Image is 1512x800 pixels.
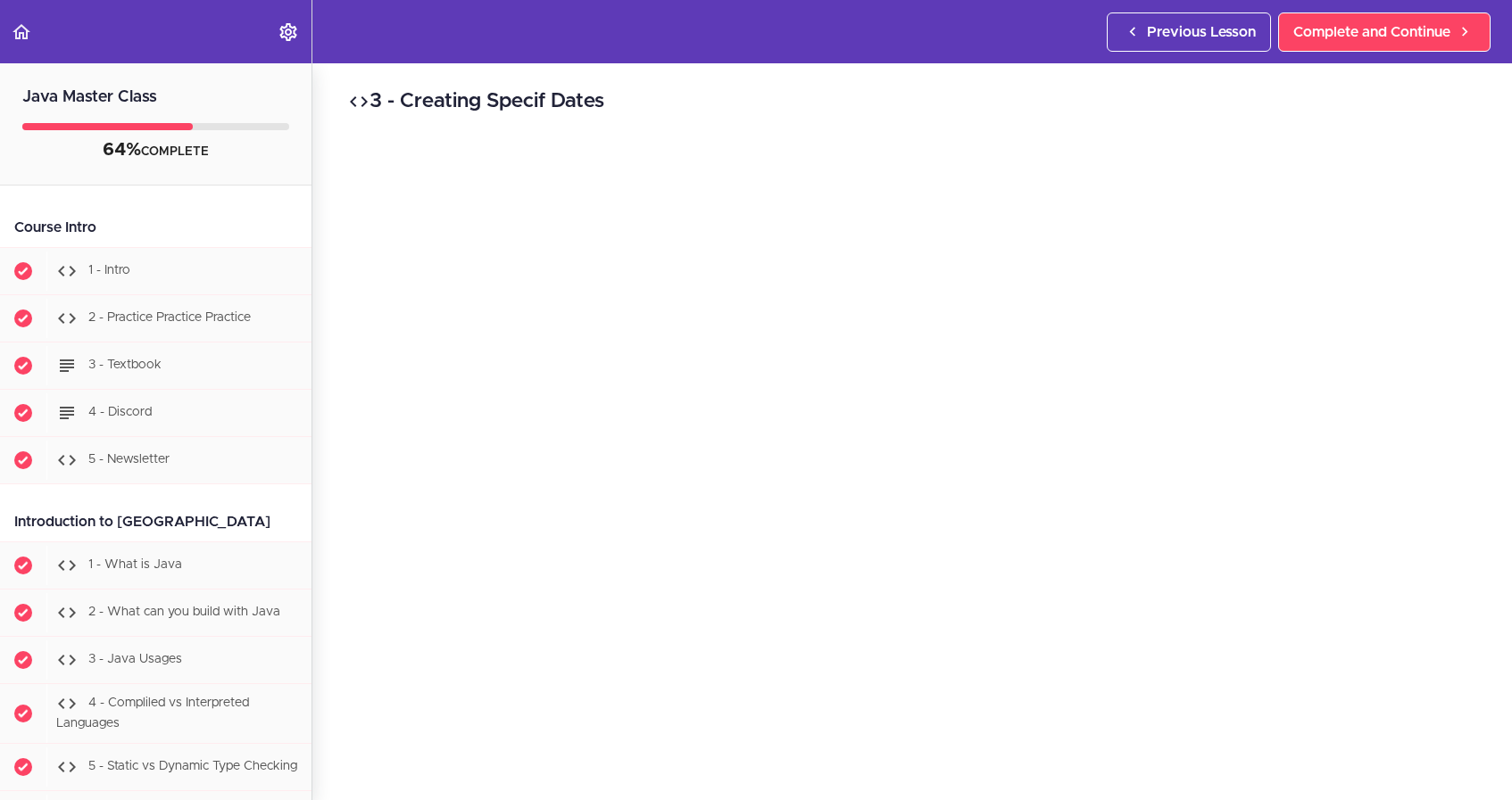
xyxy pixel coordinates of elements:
h2: 3 - Creating Specif Dates [348,87,1476,117]
svg: Back to course curriculum [11,21,32,43]
span: Previous Lesson [1147,21,1256,43]
svg: Settings Menu [278,21,299,43]
span: 64% [103,141,141,159]
a: Complete and Continue [1278,12,1491,52]
div: COMPLETE [22,139,289,162]
span: Complete and Continue [1293,21,1450,43]
span: 2 - Practice Practice Practice [88,311,251,324]
span: 1 - What is Java [88,558,182,571]
span: 2 - What can you build with Java [88,606,280,618]
span: 5 - Static vs Dynamic Type Checking [88,760,297,772]
span: 1 - Intro [88,264,130,276]
span: 4 - Compliled vs Interpreted Languages [56,697,249,730]
a: Previous Lesson [1107,12,1271,52]
span: 5 - Newsletter [88,453,170,466]
span: 4 - Discord [88,406,152,418]
span: 3 - Java Usages [88,653,182,665]
span: 3 - Textbook [88,359,162,371]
